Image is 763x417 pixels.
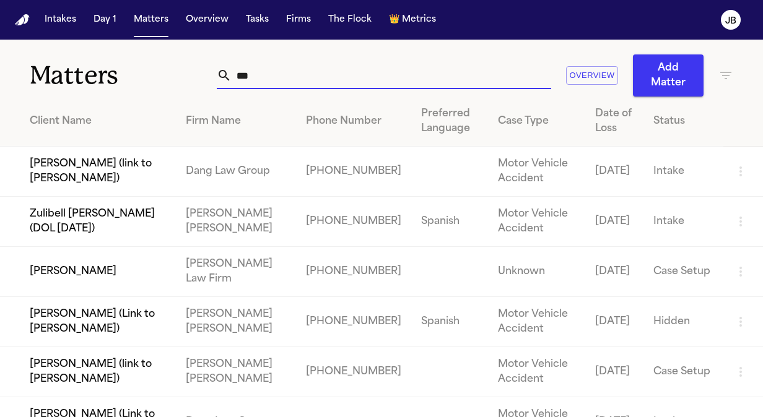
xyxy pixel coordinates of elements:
[643,147,723,197] td: Intake
[281,9,316,31] button: Firms
[595,106,634,136] div: Date of Loss
[129,9,173,31] button: Matters
[296,197,411,247] td: [PHONE_NUMBER]
[241,9,274,31] button: Tasks
[296,147,411,197] td: [PHONE_NUMBER]
[585,297,643,347] td: [DATE]
[498,114,575,129] div: Case Type
[585,197,643,247] td: [DATE]
[488,197,585,247] td: Motor Vehicle Accident
[384,9,441,31] button: crownMetrics
[566,66,618,85] button: Overview
[40,9,81,31] button: Intakes
[323,9,377,31] button: The Flock
[411,197,488,247] td: Spanish
[488,347,585,397] td: Motor Vehicle Accident
[176,247,296,297] td: [PERSON_NAME] Law Firm
[585,347,643,397] td: [DATE]
[176,347,296,397] td: [PERSON_NAME] [PERSON_NAME]
[296,247,411,297] td: [PHONE_NUMBER]
[186,114,286,129] div: Firm Name
[653,114,713,129] div: Status
[643,197,723,247] td: Intake
[15,14,30,26] a: Home
[488,297,585,347] td: Motor Vehicle Accident
[488,247,585,297] td: Unknown
[176,147,296,197] td: Dang Law Group
[488,147,585,197] td: Motor Vehicle Accident
[643,347,723,397] td: Case Setup
[15,14,30,26] img: Finch Logo
[30,114,166,129] div: Client Name
[176,297,296,347] td: [PERSON_NAME] [PERSON_NAME]
[633,54,704,97] button: Add Matter
[306,114,401,129] div: Phone Number
[296,297,411,347] td: [PHONE_NUMBER]
[30,60,217,91] h1: Matters
[585,147,643,197] td: [DATE]
[176,197,296,247] td: [PERSON_NAME] [PERSON_NAME]
[421,106,478,136] div: Preferred Language
[585,247,643,297] td: [DATE]
[643,297,723,347] td: Hidden
[643,247,723,297] td: Case Setup
[296,347,411,397] td: [PHONE_NUMBER]
[181,9,233,31] button: Overview
[89,9,121,31] button: Day 1
[411,297,488,347] td: Spanish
